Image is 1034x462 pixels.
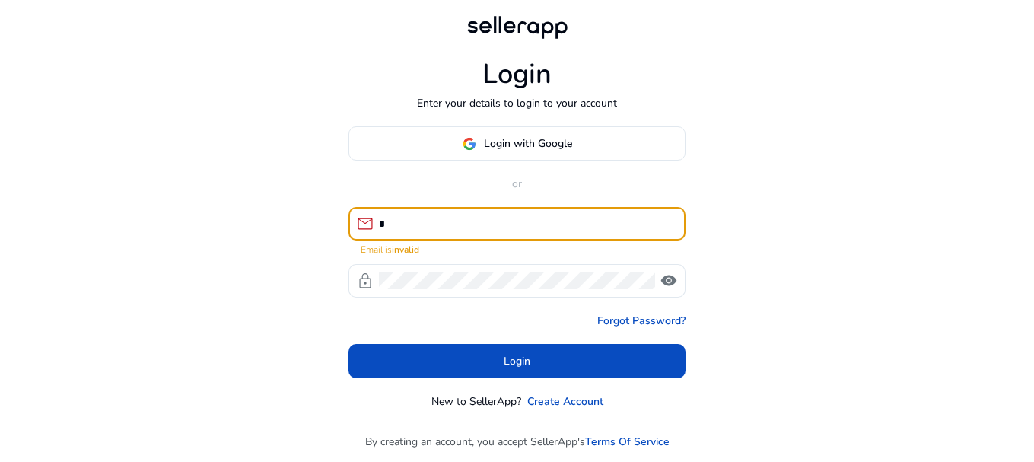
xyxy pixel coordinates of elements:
span: mail [356,215,374,233]
a: Terms Of Service [585,434,670,450]
strong: invalid [392,244,419,256]
button: Login with Google [348,126,686,161]
mat-error: Email is [361,241,673,256]
p: Enter your details to login to your account [417,95,617,111]
p: New to SellerApp? [431,393,521,409]
p: or [348,176,686,192]
a: Forgot Password? [597,313,686,329]
span: visibility [660,272,678,290]
span: Login [504,353,530,369]
img: google-logo.svg [463,137,476,151]
h1: Login [482,58,552,91]
span: lock [356,272,374,290]
a: Create Account [527,393,603,409]
span: Login with Google [484,135,572,151]
button: Login [348,344,686,378]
